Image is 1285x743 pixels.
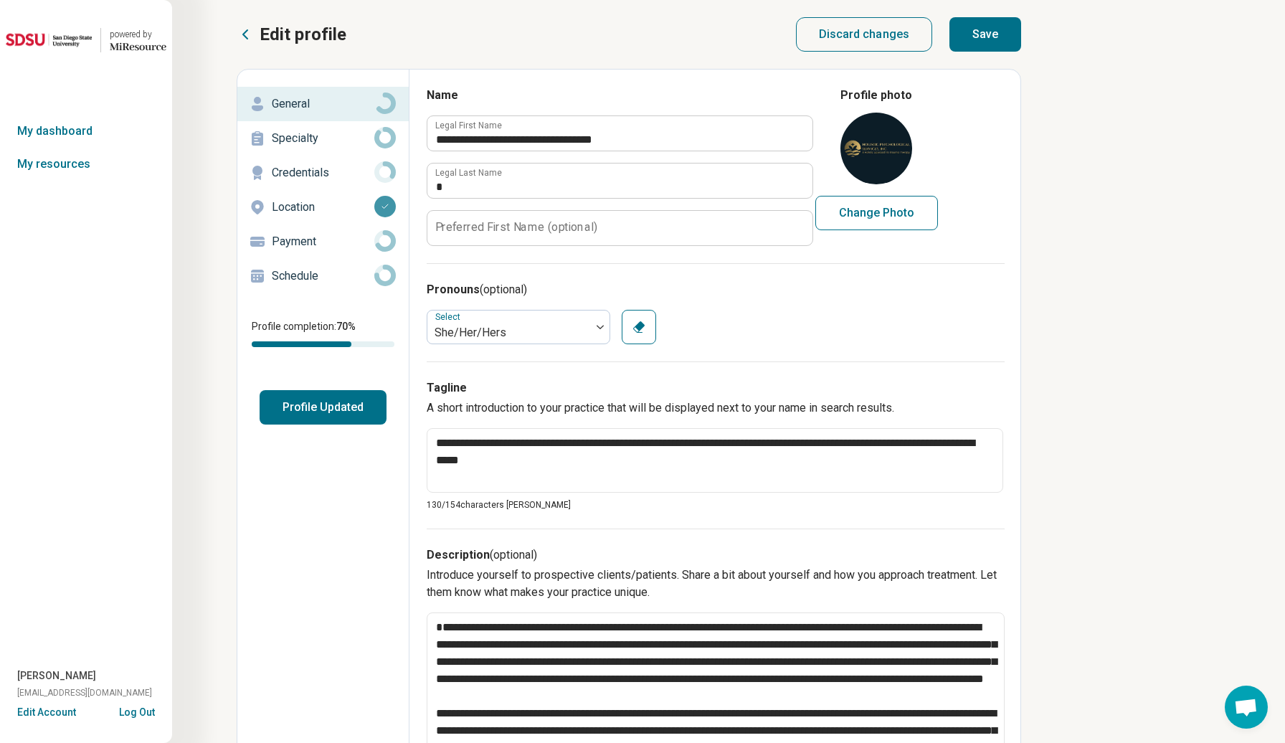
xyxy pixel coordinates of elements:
legend: Profile photo [840,87,912,104]
p: Edit profile [260,23,346,46]
span: (optional) [490,548,537,562]
p: Schedule [272,268,374,285]
a: General [237,87,409,121]
p: Specialty [272,130,374,147]
div: Profile completion [252,341,394,347]
label: Preferred First Name (optional) [435,222,597,233]
a: Credentials [237,156,409,190]
button: Save [949,17,1021,52]
img: avatar image [840,113,912,184]
div: powered by [110,28,166,41]
p: General [272,95,374,113]
p: Credentials [272,164,374,181]
div: Profile completion: [237,311,409,356]
div: Open chat [1225,686,1268,729]
p: Payment [272,233,374,250]
p: Location [272,199,374,216]
span: 70 % [336,321,356,332]
span: (optional) [480,283,527,296]
span: [EMAIL_ADDRESS][DOMAIN_NAME] [17,686,152,699]
a: Payment [237,224,409,259]
a: Location [237,190,409,224]
a: Schedule [237,259,409,293]
h3: Description [427,546,1005,564]
img: San Diego State University [6,23,92,57]
h3: Name [427,87,812,104]
p: 130/ 154 characters [PERSON_NAME] [427,498,1005,511]
button: Change Photo [815,196,938,230]
h3: Pronouns [427,281,1005,298]
span: [PERSON_NAME] [17,668,96,683]
button: Profile Updated [260,390,387,425]
div: She/Her/Hers [435,324,584,341]
button: Log Out [119,705,155,716]
a: Specialty [237,121,409,156]
p: Introduce yourself to prospective clients/patients. Share a bit about yourself and how you approa... [427,567,1005,601]
h3: Tagline [427,379,1005,397]
button: Discard changes [796,17,933,52]
a: San Diego State Universitypowered by [6,23,166,57]
button: Edit Account [17,705,76,720]
p: A short introduction to your practice that will be displayed next to your name in search results. [427,399,1005,417]
label: Select [435,312,463,322]
label: Legal Last Name [435,169,502,177]
label: Legal First Name [435,121,502,130]
button: Edit profile [237,23,346,46]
